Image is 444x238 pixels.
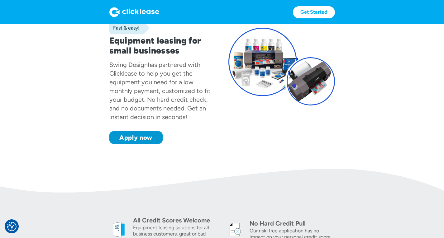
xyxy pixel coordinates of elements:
[109,25,140,31] div: Fast & easy!
[109,35,216,55] h1: Equipment leasing for small businesses
[7,222,17,231] img: Revisit consent button
[7,222,17,231] button: Consent Preferences
[109,61,148,68] div: Swing Design
[250,219,335,228] div: No Hard Credit Pull
[109,7,159,17] img: Logo
[109,131,163,144] a: Apply now
[109,61,211,121] div: has partnered with Clicklease to help you get the equipment you need for a low monthly payment, c...
[293,6,335,18] a: Get Started
[133,216,218,225] div: All Credit Scores Welcome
